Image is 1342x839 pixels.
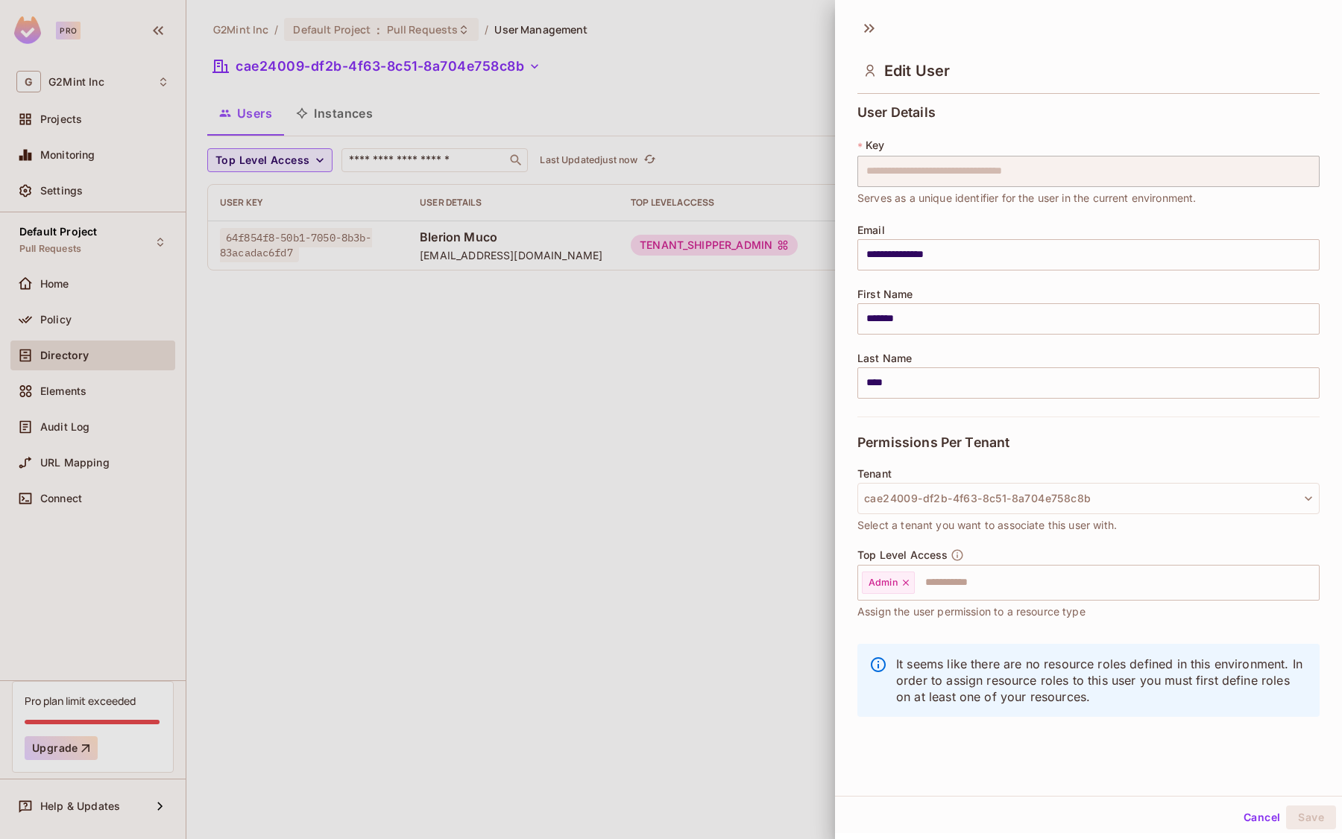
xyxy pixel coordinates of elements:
[857,105,936,120] span: User Details
[857,352,912,364] span: Last Name
[862,572,915,594] div: Admin
[857,288,913,300] span: First Name
[857,549,948,561] span: Top Level Access
[1311,580,1314,583] button: Open
[866,139,884,151] span: Key
[1286,805,1336,829] button: Save
[857,190,1197,206] span: Serves as a unique identifier for the user in the current environment.
[869,577,898,589] span: Admin
[1238,805,1286,829] button: Cancel
[857,604,1086,620] span: Assign the user permission to a resource type
[857,435,1009,450] span: Permissions Per Tenant
[896,656,1308,705] p: It seems like there are no resource roles defined in this environment. In order to assign resourc...
[884,62,950,80] span: Edit User
[857,517,1117,534] span: Select a tenant you want to associate this user with.
[857,224,885,236] span: Email
[857,483,1320,514] button: cae24009-df2b-4f63-8c51-8a704e758c8b
[857,468,892,480] span: Tenant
